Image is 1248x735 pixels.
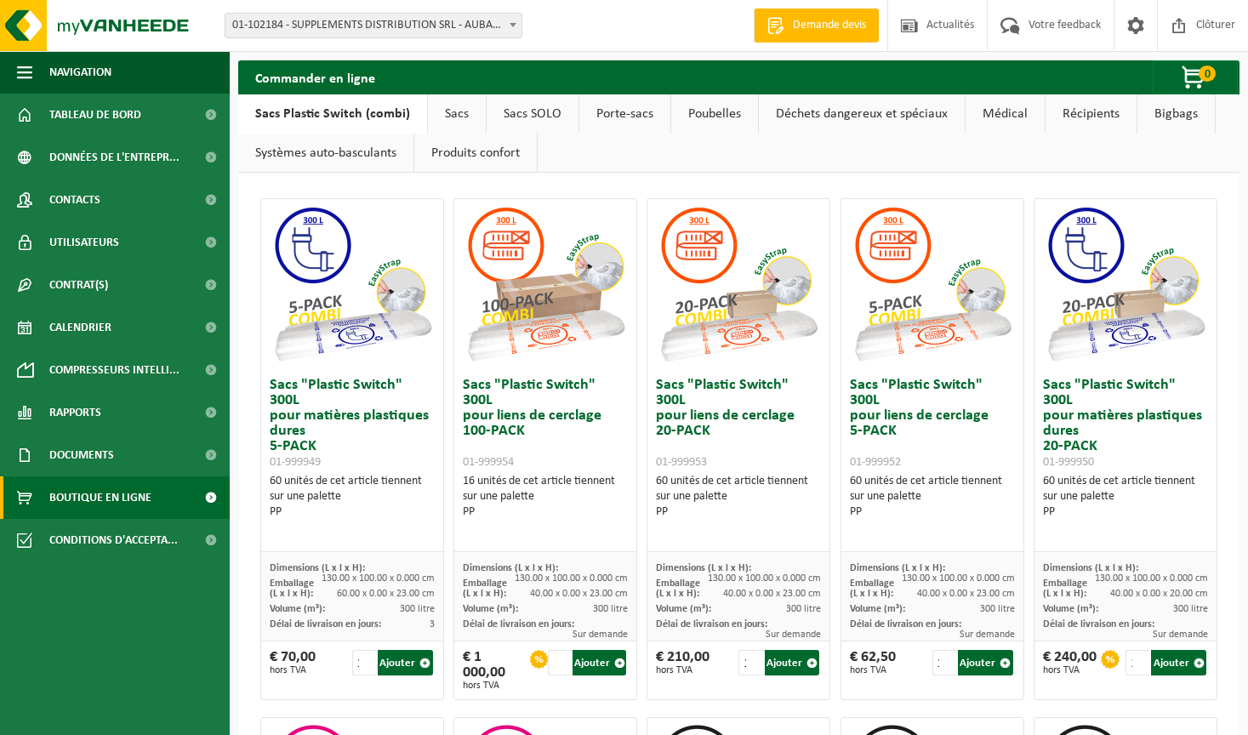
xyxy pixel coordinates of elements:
[656,619,767,630] span: Délai de livraison en jours:
[225,14,521,37] span: 01-102184 - SUPPLEMENTS DISTRIBUTION SRL - AUBANGE
[656,604,711,614] span: Volume (m³):
[1043,619,1154,630] span: Délai de livraison en jours:
[723,589,821,599] span: 40.00 x 0.00 x 23.00 cm
[1043,456,1094,469] span: 01-999950
[49,94,141,136] span: Tableau de bord
[49,136,180,179] span: Données de l'entrepr...
[1095,573,1208,584] span: 130.00 x 100.00 x 0.000 cm
[463,474,628,520] div: 16 unités de cet article tiennent sur une palette
[1043,650,1097,675] div: € 240,00
[789,17,870,34] span: Demande devis
[1151,650,1206,675] button: Ajouter
[593,604,628,614] span: 300 litre
[656,504,821,520] div: PP
[850,650,896,675] div: € 62,50
[1043,665,1097,675] span: hors TVA
[1110,589,1208,599] span: 40.00 x 0.00 x 20.00 cm
[786,604,821,614] span: 300 litre
[49,306,111,349] span: Calendrier
[49,434,114,476] span: Documents
[708,573,821,584] span: 130.00 x 100.00 x 0.000 cm
[548,650,571,675] input: 1
[579,94,670,134] a: Porte-sacs
[573,630,628,640] span: Sur demande
[270,604,325,614] span: Volume (m³):
[1043,578,1087,599] span: Emballage (L x l x H):
[847,199,1017,369] img: 01-999952
[49,391,101,434] span: Rapports
[966,94,1045,134] a: Médical
[270,578,314,599] span: Emballage (L x l x H):
[270,619,381,630] span: Délai de livraison en jours:
[463,681,526,691] span: hors TVA
[1199,66,1216,82] span: 0
[270,665,316,675] span: hors TVA
[463,619,574,630] span: Délai de livraison en jours:
[656,378,821,470] h3: Sacs "Plastic Switch" 300L pour liens de cerclage 20-PACK
[656,578,700,599] span: Emballage (L x l x H):
[49,349,180,391] span: Compresseurs intelli...
[850,665,896,675] span: hors TVA
[463,578,507,599] span: Emballage (L x l x H):
[754,9,879,43] a: Demande devis
[337,589,435,599] span: 60.00 x 0.00 x 23.00 cm
[1125,650,1149,675] input: 1
[463,456,514,469] span: 01-999954
[270,474,435,520] div: 60 unités de cet article tiennent sur une palette
[352,650,376,675] input: 1
[1153,60,1238,94] button: 0
[414,134,537,173] a: Produits confort
[653,199,823,369] img: 01-999953
[850,604,905,614] span: Volume (m³):
[378,650,433,675] button: Ajouter
[573,650,626,675] button: Ajouter
[1137,94,1215,134] a: Bigbags
[656,665,709,675] span: hors TVA
[515,573,628,584] span: 130.00 x 100.00 x 0.000 cm
[766,630,821,640] span: Sur demande
[238,60,392,94] h2: Commander en ligne
[850,504,1015,520] div: PP
[932,650,956,675] input: 1
[656,474,821,520] div: 60 unités de cet article tiennent sur une palette
[1043,504,1208,520] div: PP
[463,650,526,691] div: € 1 000,00
[270,563,365,573] span: Dimensions (L x l x H):
[656,650,709,675] div: € 210,00
[267,199,437,369] img: 01-999949
[463,563,558,573] span: Dimensions (L x l x H):
[487,94,578,134] a: Sacs SOLO
[463,604,518,614] span: Volume (m³):
[463,504,628,520] div: PP
[917,589,1015,599] span: 40.00 x 0.00 x 23.00 cm
[460,199,630,369] img: 01-999954
[960,630,1015,640] span: Sur demande
[238,134,413,173] a: Systèmes auto-basculants
[738,650,762,675] input: 1
[430,619,435,630] span: 3
[49,519,178,561] span: Conditions d'accepta...
[1040,199,1211,369] img: 01-999950
[850,619,961,630] span: Délai de livraison en jours:
[270,456,321,469] span: 01-999949
[1043,563,1138,573] span: Dimensions (L x l x H):
[49,264,108,306] span: Contrat(s)
[238,94,427,134] a: Sacs Plastic Switch (combi)
[322,573,435,584] span: 130.00 x 100.00 x 0.000 cm
[850,378,1015,470] h3: Sacs "Plastic Switch" 300L pour liens de cerclage 5-PACK
[902,573,1015,584] span: 130.00 x 100.00 x 0.000 cm
[1043,474,1208,520] div: 60 unités de cet article tiennent sur une palette
[765,650,820,675] button: Ajouter
[1043,378,1208,470] h3: Sacs "Plastic Switch" 300L pour matières plastiques dures 20-PACK
[49,51,111,94] span: Navigation
[49,221,119,264] span: Utilisateurs
[225,13,522,38] span: 01-102184 - SUPPLEMENTS DISTRIBUTION SRL - AUBANGE
[850,563,945,573] span: Dimensions (L x l x H):
[759,94,965,134] a: Déchets dangereux et spéciaux
[656,563,751,573] span: Dimensions (L x l x H):
[1173,604,1208,614] span: 300 litre
[656,456,707,469] span: 01-999953
[400,604,435,614] span: 300 litre
[850,474,1015,520] div: 60 unités de cet article tiennent sur une palette
[49,476,151,519] span: Boutique en ligne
